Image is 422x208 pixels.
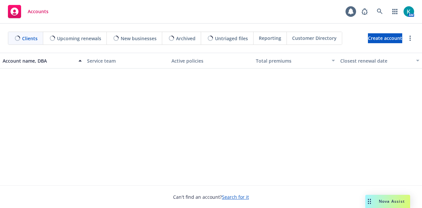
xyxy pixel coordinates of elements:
div: Drag to move [365,195,374,208]
span: Archived [176,35,196,42]
span: New businesses [121,35,157,42]
div: Service team [87,57,166,64]
span: Nova Assist [379,198,405,204]
span: Untriaged files [215,35,248,42]
span: Clients [22,35,38,42]
div: Total premiums [256,57,328,64]
a: Switch app [388,5,402,18]
button: Nova Assist [365,195,410,208]
div: Account name, DBA [3,57,75,64]
button: Service team [84,53,169,69]
a: Accounts [5,2,51,21]
a: Report a Bug [358,5,371,18]
img: photo [404,6,414,17]
button: Closest renewal date [338,53,422,69]
span: Customer Directory [292,35,337,42]
div: Active policies [171,57,251,64]
a: Create account [368,33,402,43]
a: more [406,34,414,42]
span: Reporting [259,35,281,42]
button: Total premiums [253,53,338,69]
span: Upcoming renewals [57,35,101,42]
span: Can't find an account? [173,193,249,200]
a: Search for it [222,194,249,200]
span: Accounts [28,9,48,14]
a: Search [373,5,386,18]
div: Closest renewal date [340,57,412,64]
button: Active policies [169,53,253,69]
span: Create account [368,32,402,45]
